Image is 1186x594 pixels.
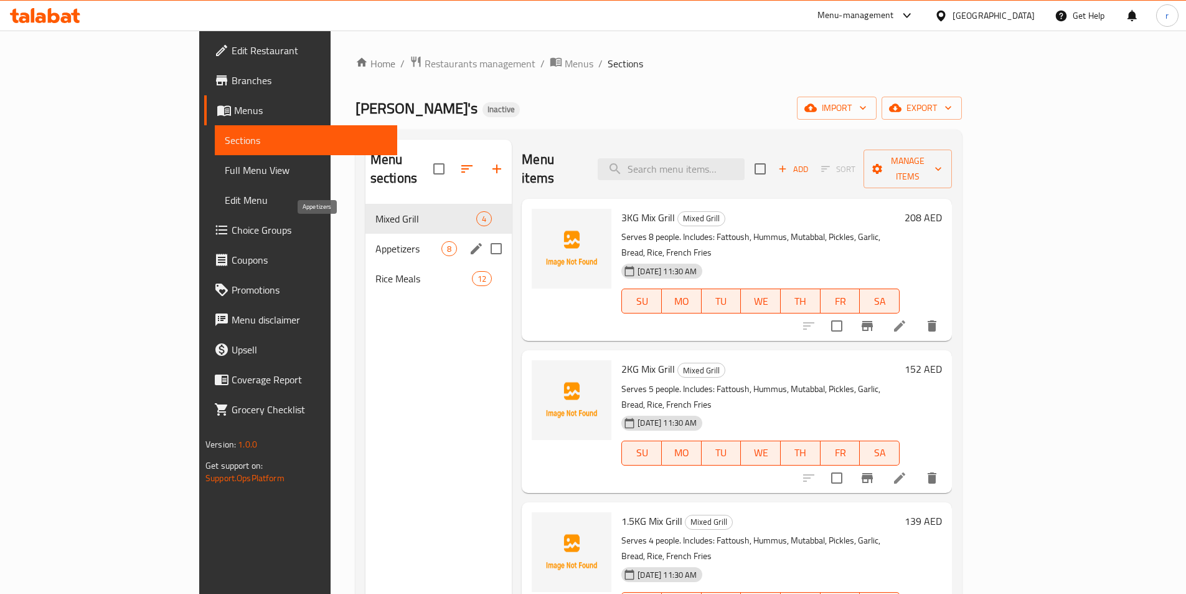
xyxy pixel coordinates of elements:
[482,154,512,184] button: Add section
[205,457,263,474] span: Get support on:
[225,133,387,148] span: Sections
[234,103,387,118] span: Menus
[627,292,657,310] span: SU
[205,470,285,486] a: Support.OpsPlatform
[678,211,725,226] span: Mixed Grill
[865,292,895,310] span: SA
[667,444,697,462] span: MO
[375,271,472,286] span: Rice Meals
[232,223,387,237] span: Choice Groups
[905,209,942,226] h6: 208 AED
[232,342,387,357] span: Upsell
[917,311,947,341] button: delete
[747,156,773,182] span: Select section
[813,160,864,179] span: Select section first
[621,512,682,530] span: 1.5KG Mix Grill
[215,185,397,215] a: Edit Menu
[204,305,397,335] a: Menu disclaimer
[826,444,855,462] span: FR
[621,360,675,378] span: 2KG Mix Grill
[678,363,725,378] span: Mixed Grill
[707,292,737,310] span: TU
[204,215,397,245] a: Choice Groups
[441,241,457,256] div: items
[476,211,492,226] div: items
[204,365,397,395] a: Coverage Report
[882,97,962,120] button: export
[633,417,702,429] span: [DATE] 11:30 AM
[232,43,387,58] span: Edit Restaurant
[238,436,257,453] span: 1.0.0
[707,444,737,462] span: TU
[204,335,397,365] a: Upsell
[773,160,813,179] span: Add item
[662,289,702,314] button: MO
[621,229,900,261] p: Serves 8 people. Includes: Fattoush, Hummus, Mutabbal, Pickles, Garlic, Bread, Rice, French Fries
[400,56,405,71] li: /
[905,512,942,530] h6: 139 AED
[532,512,611,592] img: 1.5KG Mix Grill
[662,441,702,466] button: MO
[773,160,813,179] button: Add
[860,289,900,314] button: SA
[452,154,482,184] span: Sort sections
[860,441,900,466] button: SA
[627,444,657,462] span: SU
[225,193,387,208] span: Edit Menu
[741,441,781,466] button: WE
[215,125,397,155] a: Sections
[621,289,662,314] button: SU
[204,36,397,65] a: Edit Restaurant
[621,441,662,466] button: SU
[375,241,441,256] span: Appetizers
[232,73,387,88] span: Branches
[205,436,236,453] span: Version:
[892,100,952,116] span: export
[204,395,397,424] a: Grocery Checklist
[817,8,894,23] div: Menu-management
[677,363,725,378] div: Mixed Grill
[225,163,387,178] span: Full Menu View
[953,9,1035,22] div: [GEOGRAPHIC_DATA]
[355,94,478,122] span: [PERSON_NAME]'s
[425,56,535,71] span: Restaurants management
[232,372,387,387] span: Coverage Report
[852,463,882,493] button: Branch-specific-item
[741,289,781,314] button: WE
[608,56,643,71] span: Sections
[873,153,942,184] span: Manage items
[852,311,882,341] button: Branch-specific-item
[685,515,733,530] div: Mixed Grill
[365,234,512,264] div: Appetizers8edit
[473,273,491,285] span: 12
[232,252,387,267] span: Coupons
[702,441,741,466] button: TU
[821,441,860,466] button: FR
[781,289,821,314] button: TH
[667,292,697,310] span: MO
[865,444,895,462] span: SA
[807,100,867,116] span: import
[532,209,611,289] img: 3KG Mix Grill
[702,289,741,314] button: TU
[621,208,675,227] span: 3KG Mix Grill
[540,56,545,71] li: /
[786,292,816,310] span: TH
[633,569,702,581] span: [DATE] 11:30 AM
[204,95,397,125] a: Menus
[472,271,492,286] div: items
[477,213,491,225] span: 4
[685,515,732,529] span: Mixed Grill
[365,199,512,299] nav: Menu sections
[204,245,397,275] a: Coupons
[824,313,850,339] span: Select to update
[232,402,387,417] span: Grocery Checklist
[215,155,397,185] a: Full Menu View
[442,243,456,255] span: 8
[633,266,702,277] span: [DATE] 11:30 AM
[905,360,942,378] h6: 152 AED
[598,56,603,71] li: /
[917,463,947,493] button: delete
[598,158,745,180] input: search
